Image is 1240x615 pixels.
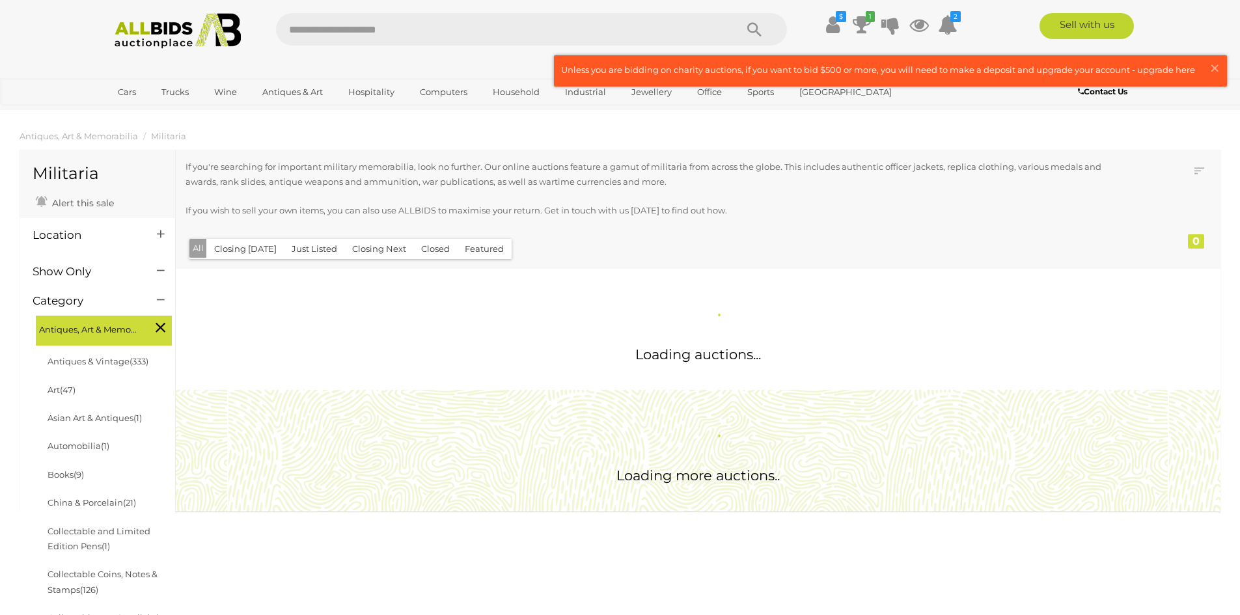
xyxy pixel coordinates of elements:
a: Automobilia(1) [48,441,109,451]
button: Closed [413,239,458,259]
i: 1 [866,11,875,22]
a: Books(9) [48,469,84,480]
a: 2 [938,13,958,36]
button: Featured [457,239,512,259]
span: Antiques, Art & Memorabilia [39,319,137,337]
a: Collectable and Limited Edition Pens(1) [48,526,150,551]
i: $ [836,11,846,22]
span: (1) [102,541,110,551]
span: (47) [60,385,76,395]
a: Cars [109,81,145,103]
a: Art(47) [48,385,76,395]
i: 2 [950,11,961,22]
a: Antiques & Vintage(333) [48,356,148,366]
p: If you wish to sell your own items, you can also use ALLBIDS to maximise your return. Get in touc... [186,203,1116,218]
h4: Category [33,295,137,307]
a: $ [823,13,843,36]
span: (21) [123,497,136,508]
span: (1) [101,441,109,451]
button: Closing Next [344,239,414,259]
a: [GEOGRAPHIC_DATA] [791,81,900,103]
a: Wine [206,81,245,103]
a: Contact Us [1078,85,1131,99]
a: Asian Art & Antiques(1) [48,413,142,423]
a: Collectable Coins, Notes & Stamps(126) [48,569,158,594]
button: All [189,239,207,258]
span: Loading more auctions.. [616,467,780,484]
img: Allbids.com.au [107,13,249,49]
a: Household [484,81,548,103]
span: Loading auctions... [635,346,761,362]
span: (9) [74,469,84,480]
a: Sports [739,81,782,103]
a: Antiques & Art [254,81,331,103]
span: Alert this sale [49,197,114,209]
div: 0 [1188,234,1204,249]
h4: Location [33,229,137,241]
a: Hospitality [340,81,403,103]
a: Trucks [153,81,197,103]
a: 1 [852,13,872,36]
p: If you're searching for important military memorabilia, look no further. Our online auctions feat... [186,159,1116,190]
a: Alert this sale [33,192,117,212]
a: Jewellery [623,81,680,103]
a: Antiques, Art & Memorabilia [20,131,138,141]
b: Contact Us [1078,87,1127,96]
button: Search [722,13,787,46]
span: (126) [80,584,98,595]
h4: Show Only [33,266,137,278]
a: Industrial [557,81,614,103]
a: Office [689,81,730,103]
span: (333) [130,356,148,366]
span: × [1209,55,1220,81]
button: Just Listed [284,239,345,259]
h1: Militaria [33,165,162,183]
span: (1) [133,413,142,423]
a: Computers [411,81,476,103]
a: Militaria [151,131,186,141]
a: China & Porcelain(21) [48,497,136,508]
button: Closing [DATE] [206,239,284,259]
a: Sell with us [1040,13,1134,39]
